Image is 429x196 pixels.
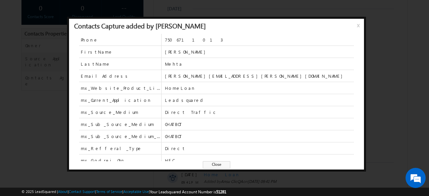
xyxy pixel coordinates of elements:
[91,151,122,160] em: Start Chat
[27,39,43,45] span: [DATE]
[27,71,43,77] span: [DATE]
[114,112,144,117] span: details
[69,189,95,194] a: Contact Support
[81,61,111,67] span: LastName
[79,130,161,142] span: mx_Sub_Source_Medium_1
[9,62,122,145] textarea: Type your message and hit 'Enter'
[81,73,130,79] span: EmailAddress
[79,142,161,154] span: mx_Refferal_Type
[21,189,226,195] span: © 2025 LeadSquared | | | | |
[114,172,144,178] span: details
[165,157,354,164] span: HFC
[114,39,144,44] span: details
[110,3,126,19] div: Minimize live chat window
[11,35,28,44] img: d_60004797649_company_0_60004797649
[50,112,108,117] span: Contacts Capture:
[50,112,167,118] div: .
[79,154,161,166] span: mx_Godrej_Org
[50,39,167,45] div: .
[27,91,43,97] span: [DATE]
[81,145,142,151] span: mx_Refferal_Type
[13,59,35,65] div: [DATE]
[150,189,226,194] span: Your Leadsquared Account Number is
[27,46,48,52] span: 12:27 PM
[13,26,35,32] div: [DATE]
[79,58,161,70] span: LastName
[13,5,37,15] span: Activity Type
[81,97,152,103] span: mx_Current_Application
[123,189,149,194] a: Acceptable Use
[165,121,354,127] span: CHATBOT
[165,85,354,91] span: HomeLoan
[165,97,354,103] span: Leadsquared
[165,49,354,55] span: [PERSON_NAME]
[27,99,48,105] span: 12:37 PM
[130,7,144,13] div: All Time
[27,172,43,178] span: [DATE]
[114,152,144,157] span: details
[50,132,167,138] div: .
[50,71,167,77] div: .
[81,133,161,139] span: mx_Sub_Source_Medium_1
[79,70,161,82] span: EmailAddress
[114,71,144,77] span: details
[165,109,354,115] span: Direct Traffic
[35,35,113,44] div: Chat with us now
[81,37,98,43] span: Phone
[27,79,48,85] span: 12:55 PM
[81,157,125,164] span: mx_Godrej_Org
[42,7,61,13] div: All Selected
[50,172,108,178] span: Contacts Capture:
[27,132,43,138] span: [DATE]
[81,49,113,55] span: FirstName
[114,91,144,97] span: details
[81,109,138,115] span: mx_Source_Medium
[165,133,354,139] span: CHATBOT
[165,61,354,67] span: Mehta
[79,46,161,58] span: FirstName
[74,22,206,28] div: Contacts Capture added by [PERSON_NAME]
[79,34,161,46] span: Phone
[79,106,161,118] span: mx_Source_Medium
[116,5,125,15] span: Time
[50,71,108,77] span: Contacts Capture:
[50,152,108,157] span: Contacts Capture:
[27,139,48,145] span: 12:21 PM
[50,172,167,178] div: .
[50,91,167,97] div: .
[27,159,48,166] span: 12:21 PM
[96,189,122,194] a: Terms of Service
[165,37,354,43] span: 7506711013
[203,161,230,169] span: Close
[165,145,354,151] span: Direct
[50,91,108,97] span: Contacts Capture:
[50,152,167,158] div: .
[114,132,144,137] span: details
[27,180,48,186] span: 12:21 PM
[79,118,161,130] span: mx_Sub_Source_Medium
[40,5,116,15] div: All Selected
[81,85,161,91] span: mx_Website_Product_List
[27,119,48,125] span: 12:22 PM
[50,132,108,137] span: Contacts Capture:
[165,73,354,79] span: [PERSON_NAME][EMAIL_ADDRESS][PERSON_NAME][DOMAIN_NAME]
[27,152,43,158] span: [DATE]
[27,112,43,118] span: [DATE]
[79,82,161,94] span: mx_Website_Product_List
[81,121,154,127] span: mx_Sub_Source_Medium
[79,94,161,106] span: mx_Current_Application
[216,189,226,194] span: 51281
[58,189,68,194] a: About
[50,39,108,44] span: Contacts Capture:
[357,22,362,34] span: x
